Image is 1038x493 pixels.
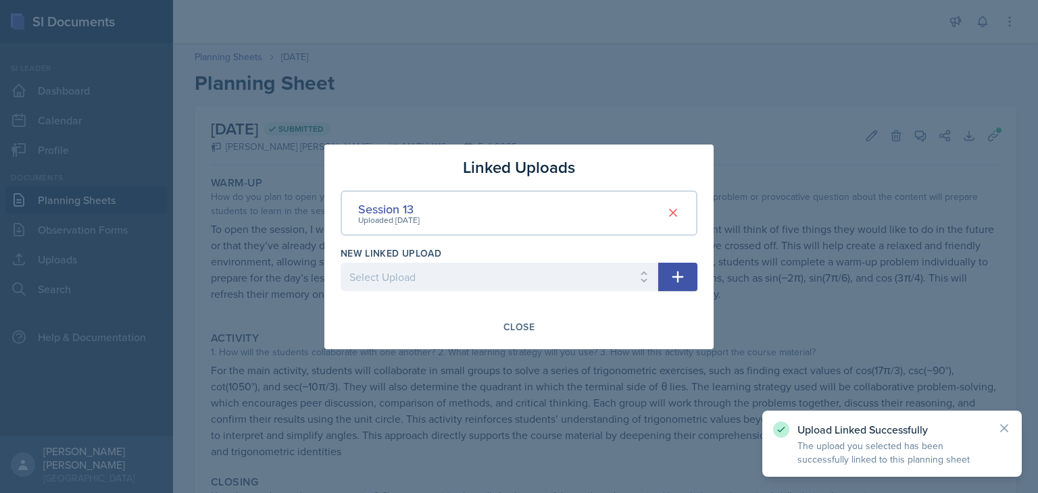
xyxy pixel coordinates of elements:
[341,246,441,260] label: New Linked Upload
[797,423,987,436] p: Upload Linked Successfully
[463,155,575,180] h3: Linked Uploads
[503,321,535,332] div: Close
[797,439,987,466] p: The upload you selected has been successfully linked to this planning sheet
[358,214,420,226] div: Uploaded [DATE]
[495,315,543,338] button: Close
[358,200,420,218] div: Session 13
